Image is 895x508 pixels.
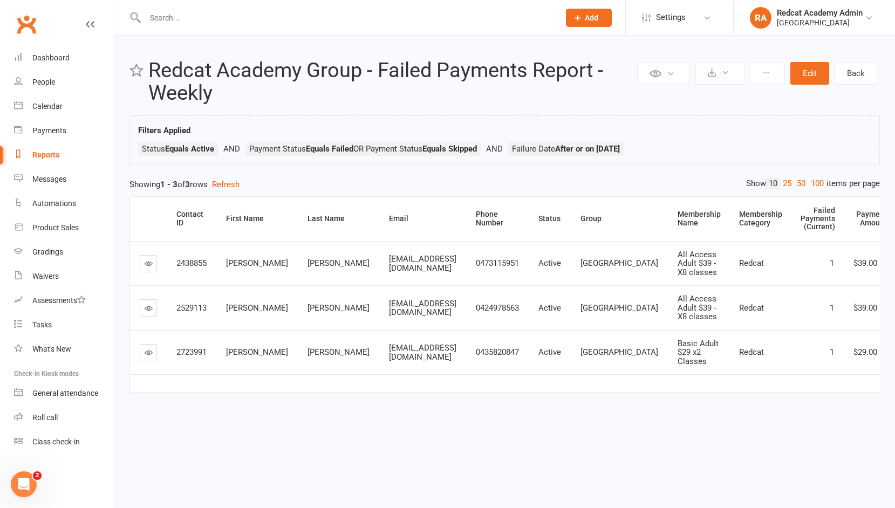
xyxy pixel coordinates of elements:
[14,289,114,313] a: Assessments
[32,437,80,446] div: Class check-in
[14,264,114,289] a: Waivers
[353,144,477,154] span: OR Payment Status
[185,180,190,189] strong: 3
[13,11,40,38] a: Clubworx
[14,381,114,406] a: General attendance kiosk mode
[226,258,288,268] span: [PERSON_NAME]
[165,144,214,154] strong: Equals Active
[14,167,114,191] a: Messages
[853,303,877,313] span: $39.00
[750,7,771,29] div: RA
[835,62,877,85] a: Back
[226,303,288,313] span: [PERSON_NAME]
[808,178,826,189] a: 100
[308,303,370,313] span: [PERSON_NAME]
[389,343,456,362] span: [EMAIL_ADDRESS][DOMAIN_NAME]
[580,258,658,268] span: [GEOGRAPHIC_DATA]
[142,144,214,154] span: Status
[853,258,877,268] span: $39.00
[830,258,834,268] span: 1
[14,191,114,216] a: Automations
[538,215,562,223] div: Status
[14,70,114,94] a: People
[538,303,561,313] span: Active
[580,347,658,357] span: [GEOGRAPHIC_DATA]
[32,345,71,353] div: What's New
[14,337,114,361] a: What's New
[14,143,114,167] a: Reports
[766,178,780,189] a: 10
[678,210,721,227] div: Membership Name
[739,303,764,313] span: Redcat
[790,62,829,85] button: Edit
[739,347,764,357] span: Redcat
[226,215,289,223] div: First Name
[389,254,456,273] span: [EMAIL_ADDRESS][DOMAIN_NAME]
[32,150,59,159] div: Reports
[160,180,177,189] strong: 1 - 3
[566,9,612,27] button: Add
[32,126,66,135] div: Payments
[32,223,79,232] div: Product Sales
[422,144,477,154] strong: Equals Skipped
[678,250,717,277] span: All Access Adult $39 - X8 classes
[656,5,686,30] span: Settings
[580,215,659,223] div: Group
[739,258,764,268] span: Redcat
[853,347,877,357] span: $29.00
[585,13,598,22] span: Add
[780,178,794,189] a: 25
[32,389,98,397] div: General attendance
[739,210,782,227] div: Membership Category
[142,10,552,25] input: Search...
[11,471,37,497] iframe: Intercom live chat
[306,144,353,154] strong: Equals Failed
[32,102,63,111] div: Calendar
[32,53,70,62] div: Dashboard
[14,94,114,119] a: Calendar
[32,175,66,183] div: Messages
[308,347,370,357] span: [PERSON_NAME]
[212,178,240,191] button: Refresh
[14,46,114,70] a: Dashboard
[678,294,717,321] span: All Access Adult $39 - X8 classes
[746,178,880,189] div: Show items per page
[138,126,190,135] strong: Filters Applied
[176,303,207,313] span: 2529113
[389,299,456,318] span: [EMAIL_ADDRESS][DOMAIN_NAME]
[32,272,59,280] div: Waivers
[538,347,561,357] span: Active
[148,59,634,105] h2: Redcat Academy Group - Failed Payments Report - Weekly
[32,320,52,329] div: Tasks
[249,144,353,154] span: Payment Status
[33,471,42,480] span: 2
[476,303,519,313] span: 0424978563
[389,215,457,223] div: Email
[476,258,519,268] span: 0473115951
[176,258,207,268] span: 2438855
[801,207,835,231] div: Failed Payments (Current)
[476,210,520,227] div: Phone Number
[129,178,880,191] div: Showing of rows
[538,258,561,268] span: Active
[308,258,370,268] span: [PERSON_NAME]
[14,430,114,454] a: Class kiosk mode
[32,296,86,305] div: Assessments
[777,8,863,18] div: Redcat Academy Admin
[14,406,114,430] a: Roll call
[32,199,76,208] div: Automations
[32,413,58,422] div: Roll call
[308,215,371,223] div: Last Name
[226,347,288,357] span: [PERSON_NAME]
[14,240,114,264] a: Gradings
[678,339,719,366] span: Basic Adult $29 x2 Classes
[14,119,114,143] a: Payments
[32,248,63,256] div: Gradings
[555,144,620,154] strong: After or on [DATE]
[176,210,208,227] div: Contact ID
[830,347,834,357] span: 1
[176,347,207,357] span: 2723991
[853,210,887,227] div: Payment Amount
[580,303,658,313] span: [GEOGRAPHIC_DATA]
[32,78,55,86] div: People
